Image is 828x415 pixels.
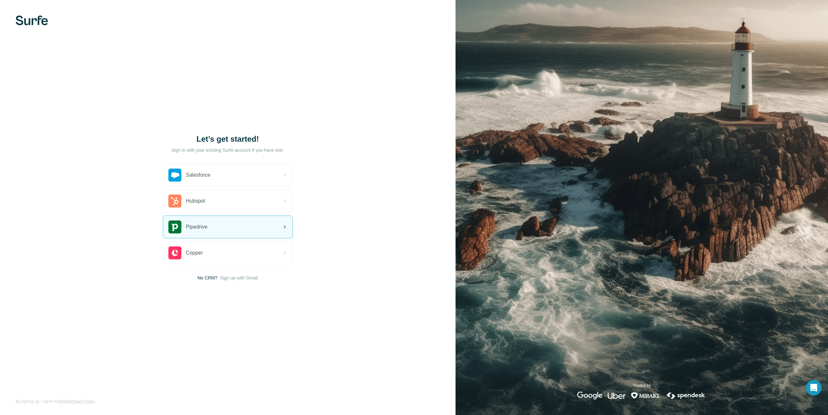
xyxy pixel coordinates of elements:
[666,392,706,399] img: spendesk's logo
[16,398,95,404] span: By signing up, I agree to &
[806,380,822,396] div: Open Intercom Messenger
[631,392,661,399] img: mirakl's logo
[633,383,651,388] p: Trusted by
[71,399,95,404] a: Privacy Policy
[168,220,181,233] img: pipedrive's logo
[608,392,626,399] img: uber's logo
[186,197,205,205] span: Hubspot
[220,275,258,281] button: Sign up with Gmail
[168,195,181,207] img: hubspot's logo
[168,169,181,182] img: salesforce's logo
[57,399,68,404] a: Terms
[186,249,203,257] span: Copper
[186,171,211,179] span: Salesforce
[16,16,48,25] img: Surfe's logo
[577,392,603,399] img: google's logo
[198,275,217,281] span: No CRM?
[163,134,293,144] h1: Let’s get started!
[171,147,284,153] p: Sign in with your existing Surfe account if you have one.
[168,246,181,259] img: copper's logo
[186,223,208,231] span: Pipedrive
